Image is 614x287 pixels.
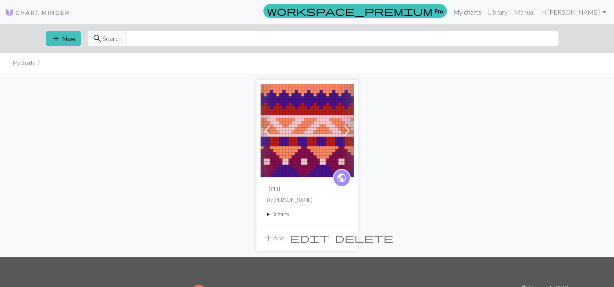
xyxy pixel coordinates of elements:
[263,232,273,244] span: add
[267,196,347,204] p: By [PERSON_NAME]
[290,233,329,243] i: Edit
[13,59,35,67] li: My charts
[538,4,609,20] a: Hi[PERSON_NAME]
[267,210,347,218] summary: 3charts
[93,33,102,44] span: search
[46,31,81,46] button: New
[51,33,61,44] span: add
[336,170,347,186] i: public
[290,232,329,244] span: edit
[485,4,511,20] a: Library
[332,230,396,246] button: Delete
[511,4,538,20] a: Manual
[335,232,393,244] span: delete
[336,171,347,184] span: public
[267,184,347,193] h2: Trui
[450,4,485,20] a: My charts
[263,4,447,18] a: Pro
[333,169,351,187] a: public
[261,126,354,133] a: Diamonds
[261,230,287,246] button: Add
[5,8,70,17] img: Logo
[261,84,354,177] img: Diamonds
[102,34,122,43] span: Search
[287,230,332,246] button: Edit
[267,5,433,17] span: workspace_premium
